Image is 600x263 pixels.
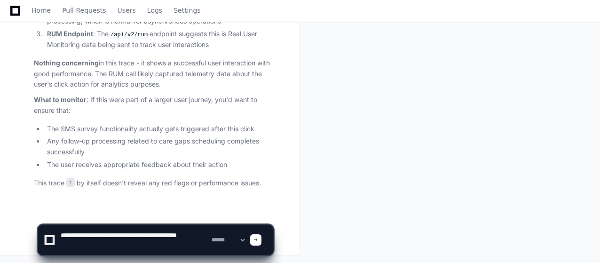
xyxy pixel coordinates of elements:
[47,30,93,38] strong: RUM Endpoint
[44,29,273,50] li: : The endpoint suggests this is Real User Monitoring data being sent to track user interactions
[34,59,99,67] strong: Nothing concerning
[66,178,75,187] span: 1
[44,159,273,170] li: The user receives appropriate feedback about their action
[34,178,273,189] p: This trace by itself doesn't reveal any red flags or performance issues.
[34,58,273,90] p: in this trace - it shows a successful user interaction with good performance. The RUM call likely...
[118,8,136,13] span: Users
[147,8,162,13] span: Logs
[62,8,106,13] span: Pull Requests
[174,8,200,13] span: Settings
[44,136,273,158] li: Any follow-up processing related to care gaps scheduling completes successfully
[109,31,150,39] code: /api/v2/rum
[44,124,273,135] li: The SMS survey functionality actually gets triggered after this click
[32,8,51,13] span: Home
[34,96,87,104] strong: What to monitor
[34,95,273,116] p: : If this were part of a larger user journey, you'd want to ensure that:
